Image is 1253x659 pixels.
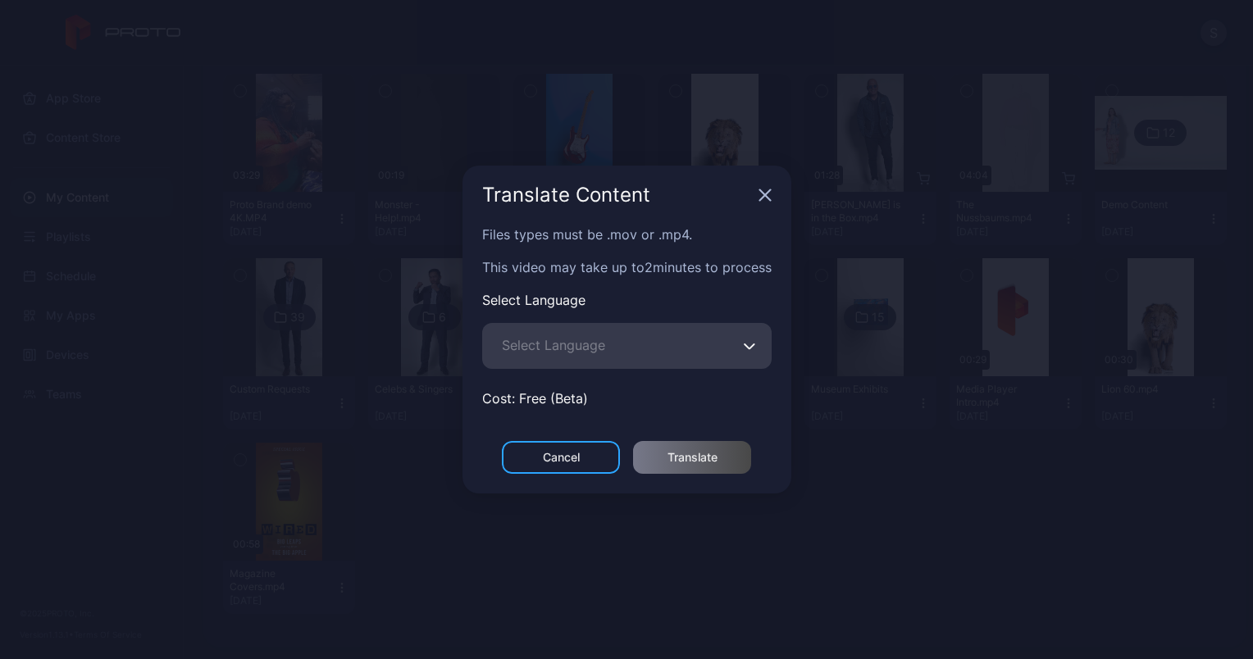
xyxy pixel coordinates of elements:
button: Translate [633,441,751,474]
div: Translate Content [482,185,752,205]
div: Translate [668,451,718,464]
p: Files types must be .mov or .mp4. [482,225,772,244]
input: Select Language [482,323,772,369]
button: Select Language [744,323,757,369]
p: Cost: Free (Beta) [482,389,772,408]
span: Select Language [502,335,605,355]
p: Select Language [482,290,772,310]
button: Cancel [502,441,620,474]
p: This video may take up to 2 minutes to process [482,257,772,277]
div: Cancel [543,451,580,464]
